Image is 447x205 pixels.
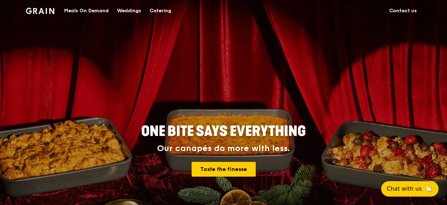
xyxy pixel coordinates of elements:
a: Weddings [113,0,145,21]
span: Chat with us [387,185,422,193]
div: Meals On Demand [64,0,109,21]
a: Contact us [385,0,421,21]
button: Chat with us🦙 [381,181,439,197]
div: Catering [150,0,171,21]
div: Our canapés do more with less. [97,144,350,153]
span: 🦙 [425,185,433,193]
span: ONE BITE SAYS EVERYTHING [141,123,306,140]
img: Grain [26,8,54,14]
div: Weddings [117,0,141,21]
a: Catering [145,0,176,21]
a: Taste the finesse [192,162,256,177]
